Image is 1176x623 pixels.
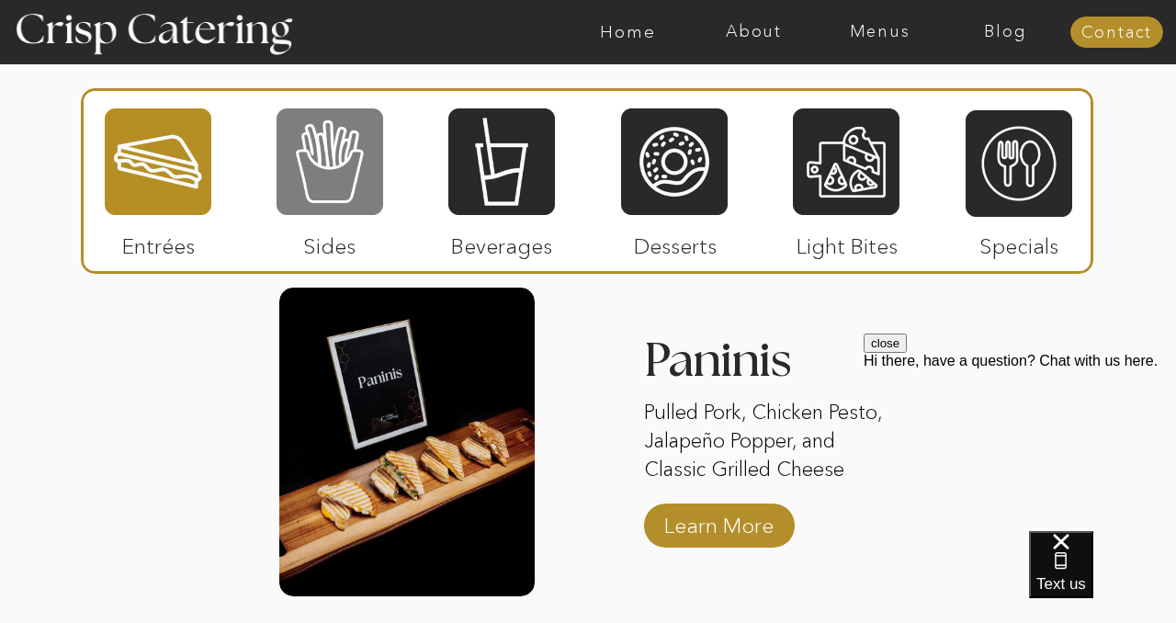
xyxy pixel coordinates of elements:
[864,334,1176,554] iframe: podium webchat widget prompt
[1029,531,1176,623] iframe: podium webchat widget bubble
[957,215,1080,268] p: Specials
[565,23,691,41] a: Home
[268,215,390,268] p: Sides
[1070,24,1163,42] a: Contact
[644,337,899,396] h3: Paninis
[644,399,899,487] p: Pulled Pork, Chicken Pesto, Jalapeño Popper, and Classic Grilled Cheese
[943,23,1069,41] a: Blog
[97,215,220,268] p: Entrées
[440,215,562,268] p: Beverages
[614,215,736,268] p: Desserts
[817,23,943,41] a: Menus
[691,23,817,41] a: About
[658,494,780,548] a: Learn More
[786,215,908,268] p: Light Bites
